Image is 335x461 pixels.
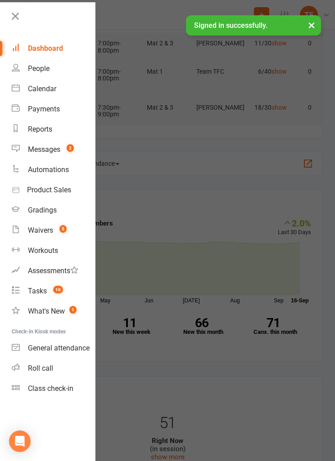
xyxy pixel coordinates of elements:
span: 2 [67,144,74,152]
div: Roll call [28,364,53,372]
div: Payments [28,105,60,113]
a: Assessments [12,261,95,281]
button: × [303,15,320,35]
a: Waivers 5 [12,220,95,240]
a: Payments [12,99,95,119]
a: Workouts [12,240,95,261]
span: Signed in successfully. [194,21,267,30]
a: Dashboard [12,38,95,58]
div: Dashboard [28,44,63,53]
a: What's New1 [12,301,95,321]
a: Calendar [12,79,95,99]
div: General attendance [28,344,90,352]
span: 16 [53,286,63,293]
div: Waivers [28,226,53,235]
div: Reports [28,125,52,133]
span: 5 [59,225,67,233]
div: Workouts [28,246,58,255]
div: Tasks [28,287,47,295]
a: Tasks 16 [12,281,95,301]
div: Class check-in [28,384,73,393]
a: Gradings [12,200,95,220]
div: Messages [28,145,60,154]
span: 1 [69,306,77,314]
a: General attendance kiosk mode [12,338,95,358]
div: People [28,64,50,73]
div: Open Intercom Messenger [9,430,31,452]
a: Reports [12,119,95,139]
a: Class kiosk mode [12,378,95,399]
div: What's New [28,307,65,315]
div: Product Sales [27,186,71,194]
div: Assessments [28,266,78,275]
a: Automations [12,160,95,180]
a: Roll call [12,358,95,378]
div: Gradings [28,206,57,214]
a: Messages 2 [12,139,95,160]
a: People [12,58,95,79]
div: Automations [28,165,69,174]
a: Product Sales [12,180,95,200]
div: Calendar [28,84,56,93]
